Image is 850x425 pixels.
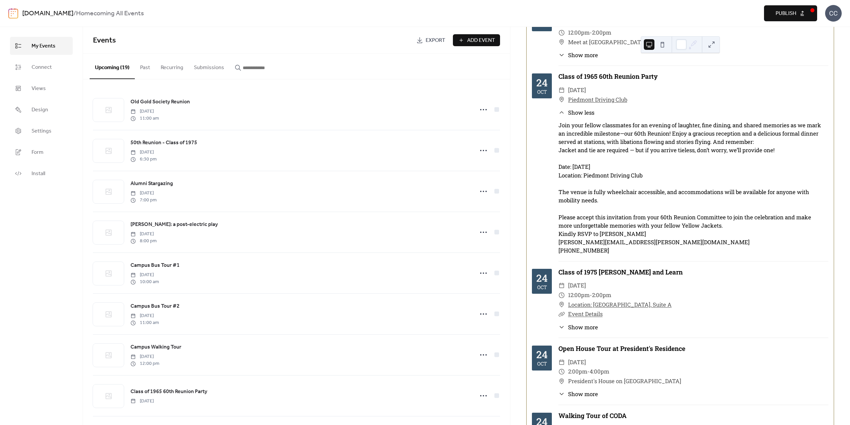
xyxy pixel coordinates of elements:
[32,42,55,50] span: My Events
[32,149,43,157] span: Form
[568,28,590,38] span: 12:00pm
[10,164,73,182] a: Install
[558,376,565,386] div: ​
[537,361,547,366] div: Oct
[130,312,159,319] span: [DATE]
[568,358,586,367] span: [DATE]
[558,51,598,59] button: ​Show more
[130,353,159,360] span: [DATE]
[568,51,598,59] span: Show more
[32,85,46,93] span: Views
[558,323,598,331] button: ​Show more
[130,180,173,188] span: Alumni Stargazing
[568,376,681,386] span: President's House on [GEOGRAPHIC_DATA]
[155,54,189,78] button: Recurring
[130,262,180,269] span: Campus Bus Tour #1
[568,367,587,376] span: 2:00pm
[76,7,144,20] b: Homecoming All Events
[130,190,157,197] span: [DATE]
[32,127,51,135] span: Settings
[558,85,565,95] div: ​
[130,360,159,367] span: 12:00 pm
[558,281,565,290] div: ​
[130,197,157,204] span: 7:00 pm
[568,390,598,398] span: Show more
[558,121,824,255] div: Join your fellow classmates for an evening of laughter, fine dining, and shared memories as we ma...
[558,411,828,421] div: Walking Tour of CODA
[32,63,52,71] span: Connect
[10,122,73,140] a: Settings
[130,231,157,238] span: [DATE]
[558,323,565,331] div: ​
[10,143,73,161] a: Form
[10,101,73,119] a: Design
[558,51,565,59] div: ​
[590,367,609,376] span: 4:00pm
[568,95,627,105] a: Piedmont Driving Club
[130,271,159,278] span: [DATE]
[453,34,500,46] button: Add Event
[568,108,594,117] span: Show less
[8,8,18,19] img: logo
[590,28,592,38] span: -
[558,290,565,300] div: ​
[130,221,218,229] span: [PERSON_NAME]: a post-electric play
[568,85,586,95] span: [DATE]
[537,22,547,27] div: Oct
[90,54,135,79] button: Upcoming (19)
[536,273,548,283] div: 24
[558,95,565,105] div: ​
[558,390,598,398] button: ​Show more
[592,290,611,300] span: 2:00pm
[10,58,73,76] a: Connect
[130,319,159,326] span: 11:00 am
[776,10,796,18] span: Publish
[130,139,197,147] a: 50th Reunion - Class of 1975
[467,37,495,45] span: Add Event
[592,28,611,38] span: 2:00pm
[558,108,594,117] button: ​Show less
[32,170,45,178] span: Install
[130,149,157,156] span: [DATE]
[558,28,565,38] div: ​
[558,344,828,354] div: Open House Tour at President's Residence
[130,302,180,311] a: Campus Bus Tour #2
[568,310,603,318] a: Event Details
[558,300,565,310] div: ​
[558,72,828,81] div: Class of 1965 60th Reunion Party
[764,5,817,21] button: Publish
[32,106,48,114] span: Design
[130,98,190,106] a: Old Gold Society Reunion
[130,139,197,147] span: 50th Reunion - Class of 1975
[411,34,450,46] a: Export
[568,300,672,310] a: Location: [GEOGRAPHIC_DATA], Suite A
[558,358,565,367] div: ​
[590,290,592,300] span: -
[537,89,547,94] div: Oct
[130,398,154,405] span: [DATE]
[130,388,207,396] span: Class of 1965 60th Reunion Party
[558,367,565,376] div: ​
[558,38,565,47] div: ​
[130,156,157,163] span: 6:30 pm
[130,115,159,122] span: 11:00 am
[536,78,548,88] div: 24
[130,220,218,229] a: [PERSON_NAME]: a post-electric play
[558,309,565,319] div: ​
[568,290,590,300] span: 12:00pm
[825,5,842,22] div: CC
[130,343,181,352] a: Campus Walking Tour
[130,278,159,285] span: 10:00 am
[135,54,155,78] button: Past
[568,281,586,290] span: [DATE]
[568,38,646,47] span: Meet at [GEOGRAPHIC_DATA]
[558,268,683,276] a: Class of 1975 [PERSON_NAME] and Learn
[10,37,73,55] a: My Events
[568,323,598,331] span: Show more
[130,238,157,245] span: 8:00 pm
[22,7,73,20] a: [DOMAIN_NAME]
